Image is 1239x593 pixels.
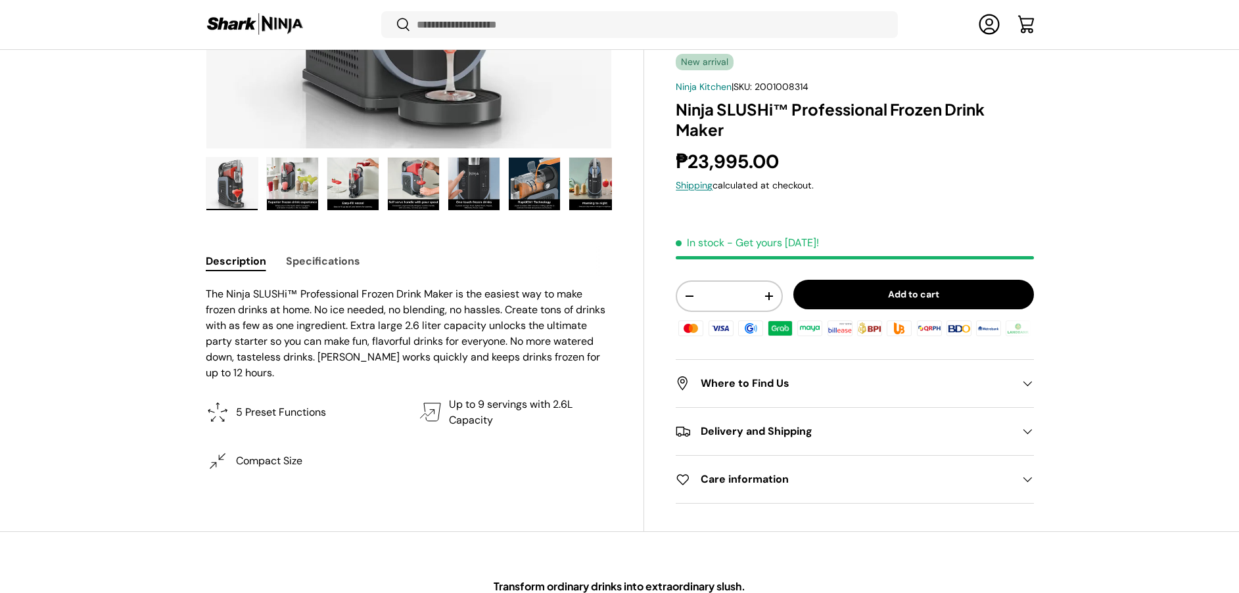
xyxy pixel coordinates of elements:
img: grabpay [766,318,795,338]
p: 5 Preset Functions [236,405,326,420]
img: Ninja SLUSHi™ Professional Frozen Drink Maker [569,158,620,210]
p: - Get yours [DATE]! [727,236,819,250]
p: Up to 9 servings with 2.6L Capacity [449,397,612,428]
button: Specifications [286,246,360,276]
summary: Care information [676,456,1033,504]
img: Ninja SLUSHi™ Professional Frozen Drink Maker [267,158,318,210]
img: Ninja SLUSHi™ Professional Frozen Drink Maker [509,158,560,210]
button: Add to cart [793,280,1034,310]
a: Ninja Kitchen [676,81,732,93]
img: metrobank [974,318,1003,338]
summary: Where to Find Us [676,361,1033,408]
img: bdo [945,318,973,338]
h2: Delivery and Shipping [676,424,1012,440]
img: Ninja SLUSHi™ Professional Frozen Drink Maker [206,158,258,210]
strong: ₱23,995.00 [676,150,782,175]
img: master [676,318,705,338]
span: In stock [676,236,724,250]
img: Shark Ninja Philippines [206,12,304,37]
p: The Ninja SLUSHi™ Professional Frozen Drink Maker is the easiest way to make frozen drinks at hom... [206,286,613,381]
img: visa [706,318,735,338]
div: calculated at checkout. [676,179,1033,193]
p: Compact Size [236,453,302,469]
img: maya [795,318,824,338]
span: SKU: [734,81,752,93]
h1: Ninja SLUSHi™ Professional Frozen Drink Maker [676,99,1033,140]
img: qrph [914,318,943,338]
span: | [732,81,808,93]
span: 2001008314 [755,81,808,93]
a: Shipping [676,180,713,192]
span: New arrival [676,54,734,70]
button: Description [206,246,266,276]
img: ubp [885,318,914,338]
img: Ninja SLUSHi™ Professional Frozen Drink Maker [448,158,500,210]
img: landbank [1004,318,1033,338]
img: Ninja SLUSHi™ Professional Frozen Drink Maker [388,158,439,210]
summary: Delivery and Shipping [676,408,1033,456]
h2: Care information [676,472,1012,488]
img: bpi [855,318,884,338]
img: billease [826,318,854,338]
h2: Where to Find Us [676,376,1012,392]
img: Ninja SLUSHi™ Professional Frozen Drink Maker [327,158,379,210]
img: gcash [736,318,765,338]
